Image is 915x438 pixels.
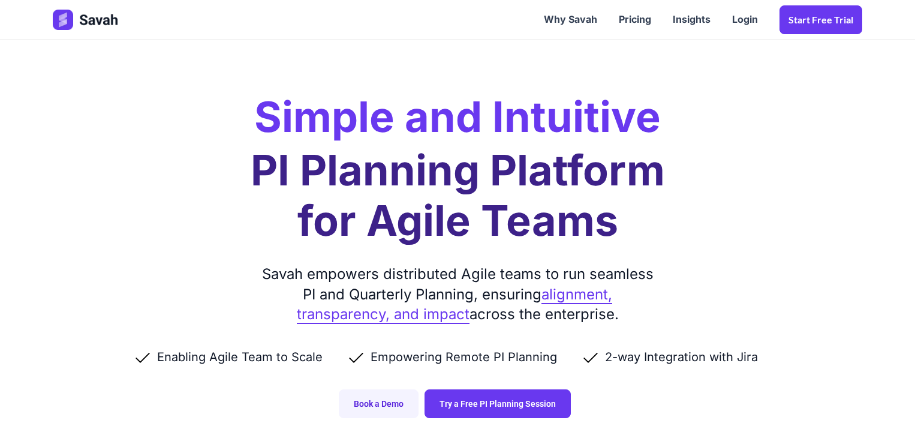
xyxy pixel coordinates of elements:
a: Try a Free PI Planning Session [425,389,571,418]
a: Start Free trial [779,5,862,34]
a: Book a Demo [339,389,419,418]
li: 2-way Integration with Jira [581,349,782,365]
a: Login [721,1,769,38]
div: Savah empowers distributed Agile teams to run seamless PI and Quarterly Planning, ensuring across... [257,264,658,325]
a: Pricing [608,1,662,38]
li: Enabling Agile Team to Scale [133,349,347,365]
a: Why Savah [533,1,608,38]
li: Empowering Remote PI Planning [347,349,581,365]
a: Insights [662,1,721,38]
h2: Simple and Intuitive [254,96,661,138]
h1: PI Planning Platform for Agile Teams [251,145,665,246]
